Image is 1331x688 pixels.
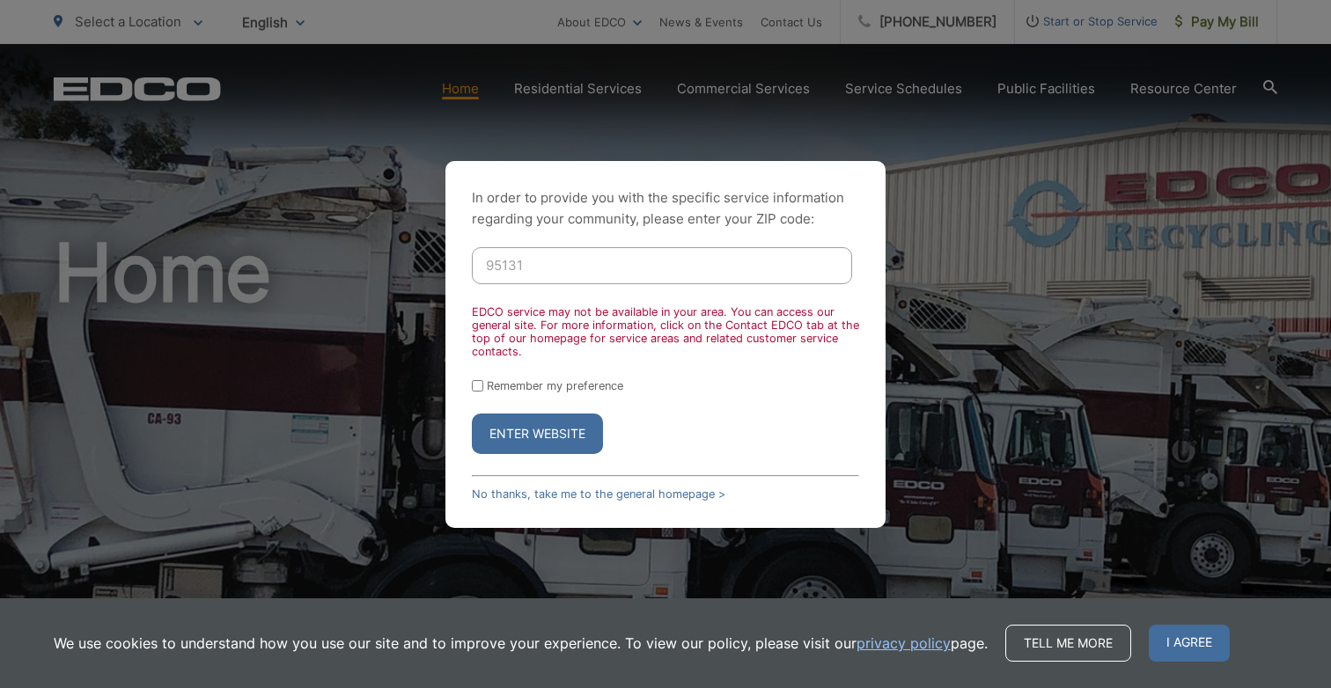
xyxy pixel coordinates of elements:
a: privacy policy [857,633,951,654]
button: Enter Website [472,414,603,454]
p: We use cookies to understand how you use our site and to improve your experience. To view our pol... [54,633,988,654]
label: Remember my preference [487,379,623,392]
a: Tell me more [1005,625,1131,662]
div: EDCO service may not be available in your area. You can access our general site. For more informa... [472,305,859,358]
span: I agree [1149,625,1230,662]
input: Enter ZIP Code [472,247,852,284]
p: In order to provide you with the specific service information regarding your community, please en... [472,187,859,230]
a: No thanks, take me to the general homepage > [472,487,725,501]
